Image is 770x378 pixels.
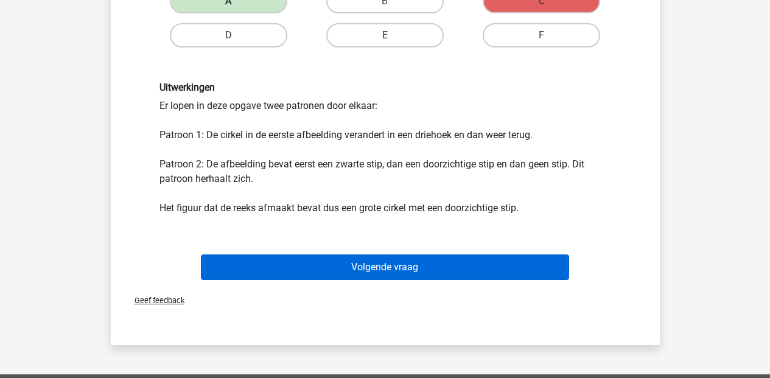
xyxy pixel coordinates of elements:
[201,254,569,280] button: Volgende vraag
[326,23,444,47] label: E
[159,82,611,93] h6: Uitwerkingen
[483,23,600,47] label: F
[125,296,184,305] span: Geef feedback
[170,23,287,47] label: D
[150,82,620,215] div: Er lopen in deze opgave twee patronen door elkaar: Patroon 1: De cirkel in de eerste afbeelding v...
